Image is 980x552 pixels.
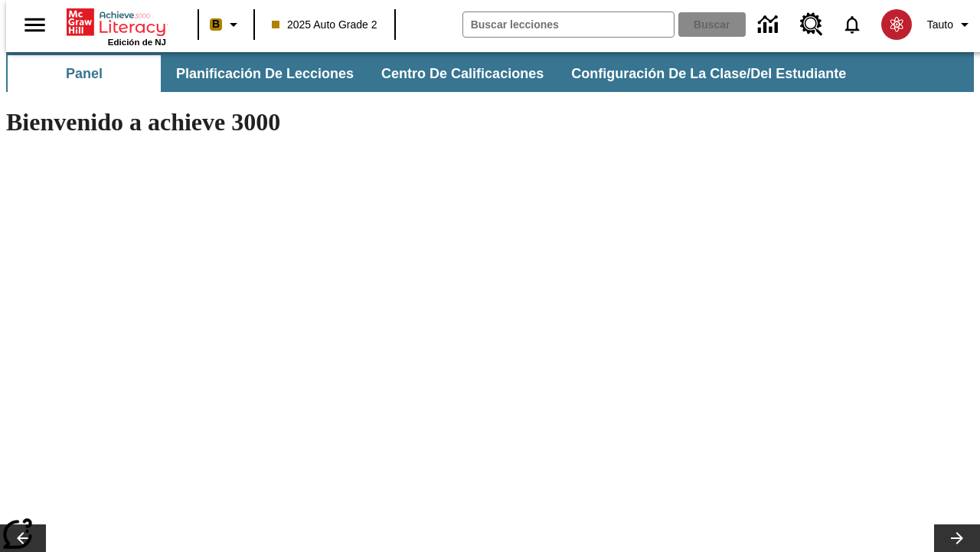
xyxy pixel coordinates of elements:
button: Boost El color de la clase es anaranjado claro. Cambiar el color de la clase. [204,11,249,38]
button: Centro de calificaciones [369,55,556,92]
a: Portada [67,7,166,38]
button: Carrusel de lecciones, seguir [934,524,980,552]
span: B [212,15,220,34]
div: Portada [67,5,166,47]
h1: Bienvenido a achieve 3000 [6,108,668,136]
span: Configuración de la clase/del estudiante [571,65,846,83]
span: 2025 Auto Grade 2 [272,17,377,33]
a: Notificaciones [832,5,872,44]
span: Centro de calificaciones [381,65,544,83]
button: Abrir el menú lateral [12,2,57,48]
button: Panel [8,55,161,92]
button: Configuración de la clase/del estudiante [559,55,858,92]
span: Planificación de lecciones [176,65,354,83]
div: Subbarra de navegación [6,52,974,92]
button: Perfil/Configuración [921,11,980,38]
button: Escoja un nuevo avatar [872,5,921,44]
a: Centro de información [749,4,791,46]
div: Subbarra de navegación [6,55,860,92]
span: Edición de NJ [108,38,166,47]
span: Panel [66,65,103,83]
button: Planificación de lecciones [164,55,366,92]
a: Centro de recursos, Se abrirá en una pestaña nueva. [791,4,832,45]
img: avatar image [881,9,912,40]
span: Tauto [927,17,953,33]
input: Buscar campo [463,12,674,37]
